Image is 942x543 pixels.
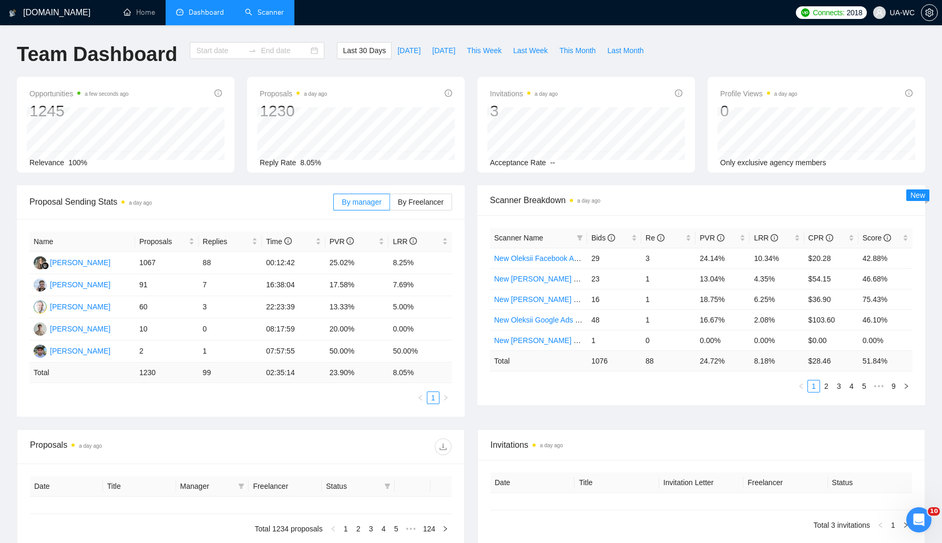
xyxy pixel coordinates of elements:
a: AP[PERSON_NAME] [34,324,110,333]
span: 100% [68,158,87,167]
li: 5 [858,380,871,393]
td: $36.90 [804,289,858,309]
a: IG[PERSON_NAME] [34,280,110,288]
span: 8.05% [300,158,321,167]
span: Profile Views [720,87,797,100]
div: [PERSON_NAME] [50,323,110,335]
td: 1067 [135,252,199,274]
th: Date [490,472,575,493]
span: 😐 [173,434,188,455]
span: filter [577,235,583,241]
span: This Week [467,45,501,56]
li: 3 [365,522,377,535]
span: info-circle [675,89,682,97]
td: 16:38:04 [262,274,325,296]
td: 18.75% [695,289,750,309]
li: Next Page [439,522,452,535]
td: 00:12:42 [262,252,325,274]
button: right [439,522,452,535]
li: 2 [352,522,365,535]
span: [DATE] [397,45,421,56]
td: 4.35% [750,268,804,289]
img: AP [34,323,47,336]
th: Freelancer [743,472,827,493]
span: disappointed reaction [140,434,167,455]
a: 1 [808,380,820,392]
span: info-circle [717,234,724,242]
span: Bids [591,234,615,242]
td: 1230 [135,363,199,383]
td: 20.00% [325,318,389,340]
span: ••• [871,380,887,393]
li: Total 3 invitations [814,519,870,531]
a: 1 [340,523,352,535]
td: 8.05 % [388,363,452,383]
span: New [910,191,925,199]
td: 0.00% [858,330,913,350]
td: 22:23:39 [262,296,325,318]
span: ••• [403,522,419,535]
td: 1 [641,309,695,330]
td: 13.33% [325,296,389,318]
button: right [900,380,913,393]
span: 2018 [847,7,863,18]
td: 29 [587,248,641,268]
a: homeHome [124,8,155,17]
button: This Month [554,42,601,59]
span: filter [384,483,391,489]
a: 124 [420,523,438,535]
time: a day ago [540,443,563,448]
button: Last 30 Days [337,42,392,59]
li: 5 [390,522,403,535]
span: info-circle [608,234,615,242]
td: 48 [587,309,641,330]
span: Dashboard [189,8,224,17]
a: LK[PERSON_NAME] [34,258,110,266]
span: This Month [559,45,596,56]
button: download [435,438,452,455]
td: 07:57:55 [262,340,325,363]
span: left [417,395,424,401]
span: Scanner Breakdown [490,194,913,207]
td: 1 [587,330,641,350]
div: [PERSON_NAME] [50,301,110,313]
td: 2 [135,340,199,363]
td: 10.34% [750,248,804,268]
a: 3 [365,523,377,535]
div: Proposals [30,438,241,455]
a: 9 [888,380,899,392]
a: 5 [391,523,402,535]
div: 3 [490,101,558,121]
td: 60 [135,296,199,318]
span: info-circle [284,237,292,245]
span: Score [863,234,891,242]
th: Proposals [135,232,199,252]
td: 02:35:14 [262,363,325,383]
td: $20.28 [804,248,858,268]
time: a day ago [79,443,102,449]
a: 3 [833,380,845,392]
span: setting [921,8,937,17]
td: 0.00% [750,330,804,350]
span: info-circle [905,89,913,97]
div: 1245 [29,101,129,121]
td: 5.00% [388,296,452,318]
span: Invitations [490,87,558,100]
td: Total [490,350,587,371]
td: 23.90 % [325,363,389,383]
button: Last Week [507,42,554,59]
li: 1 [427,391,439,404]
img: upwork-logo.png [801,8,810,17]
h1: Team Dashboard [17,42,177,67]
td: Total [29,363,135,383]
a: New [PERSON_NAME] Google Ads - AU/[GEOGRAPHIC_DATA]/IR/[GEOGRAPHIC_DATA]/[GEOGRAPHIC_DATA] [494,275,873,283]
span: Relevance [29,158,64,167]
li: Next 5 Pages [403,522,419,535]
span: By Freelancer [398,198,444,206]
span: 😃 [200,434,216,455]
td: 7 [199,274,262,296]
td: 16.67% [695,309,750,330]
button: left [414,391,427,404]
span: swap-right [248,46,257,55]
